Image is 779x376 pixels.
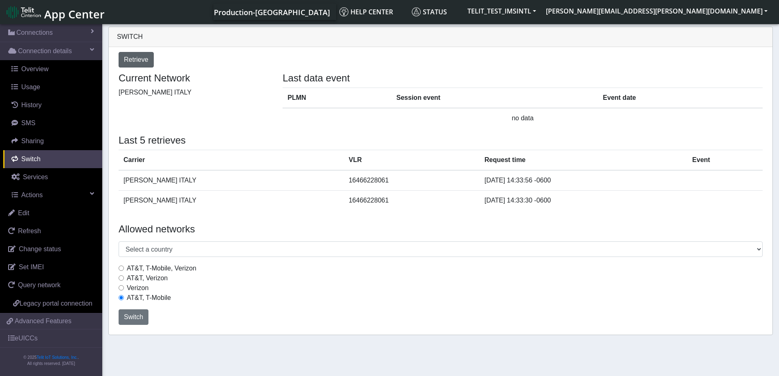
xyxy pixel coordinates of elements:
label: AT&T, T-Mobile, Verizon [127,263,196,273]
label: AT&T, T-Mobile [127,293,171,303]
th: Request time [480,150,687,170]
span: Switch [124,313,143,320]
a: Actions [3,186,102,204]
button: Switch [119,309,148,325]
td: [DATE] 14:33:56 -0600 [480,170,687,191]
h4: Current Network [119,72,270,84]
span: Advanced Features [15,316,72,326]
img: status.svg [412,7,421,16]
span: History [21,101,42,108]
button: [PERSON_NAME][EMAIL_ADDRESS][PERSON_NAME][DOMAIN_NAME] [541,4,772,18]
h4: Last 5 retrieves [119,135,763,146]
span: Overview [21,65,49,72]
span: SMS [21,119,36,126]
a: Usage [3,78,102,96]
a: Services [3,168,102,186]
span: [PERSON_NAME] ITALY [119,89,191,96]
span: Production-[GEOGRAPHIC_DATA] [214,7,330,17]
span: Refresh [18,227,41,234]
span: Legacy portal connection [20,300,92,307]
button: TELIT_TEST_IMSINTL [462,4,541,18]
a: History [3,96,102,114]
a: Help center [336,4,409,20]
span: Connection details [18,46,72,56]
a: SMS [3,114,102,132]
td: [PERSON_NAME] ITALY [119,190,344,210]
span: Help center [339,7,393,16]
span: Set IMEI [19,263,44,270]
th: Event [687,150,763,170]
span: Query network [18,281,61,288]
span: Switch [117,33,143,40]
a: Sharing [3,132,102,150]
td: no data [283,108,763,128]
td: [PERSON_NAME] ITALY [119,170,344,191]
span: Edit [18,209,29,216]
th: Event date [598,88,763,108]
a: Switch [3,150,102,168]
span: Usage [21,83,40,90]
span: Change status [19,245,61,252]
h4: Allowed networks [119,223,763,235]
label: AT&T, Verizon [127,273,168,283]
td: [DATE] 14:33:30 -0600 [480,190,687,210]
span: Switch [21,155,40,162]
span: App Center [44,7,105,22]
button: Retrieve [119,52,154,68]
a: Telit IoT Solutions, Inc. [37,355,78,360]
span: Services [23,173,48,180]
img: logo-telit-cinterion-gw-new.png [7,6,41,19]
th: VLR [344,150,480,170]
span: Sharing [21,137,44,144]
a: Overview [3,60,102,78]
a: App Center [7,3,103,21]
span: Connections [16,28,53,38]
span: Status [412,7,447,16]
th: Carrier [119,150,344,170]
h4: Last data event [283,72,763,84]
th: Session event [391,88,598,108]
td: 16466228061 [344,190,480,210]
td: 16466228061 [344,170,480,191]
img: knowledge.svg [339,7,348,16]
span: Retrieve [124,56,148,63]
th: PLMN [283,88,391,108]
a: Your current platform instance [213,4,330,20]
label: Verizon [127,283,148,293]
span: Actions [21,191,43,198]
a: Status [409,4,462,20]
